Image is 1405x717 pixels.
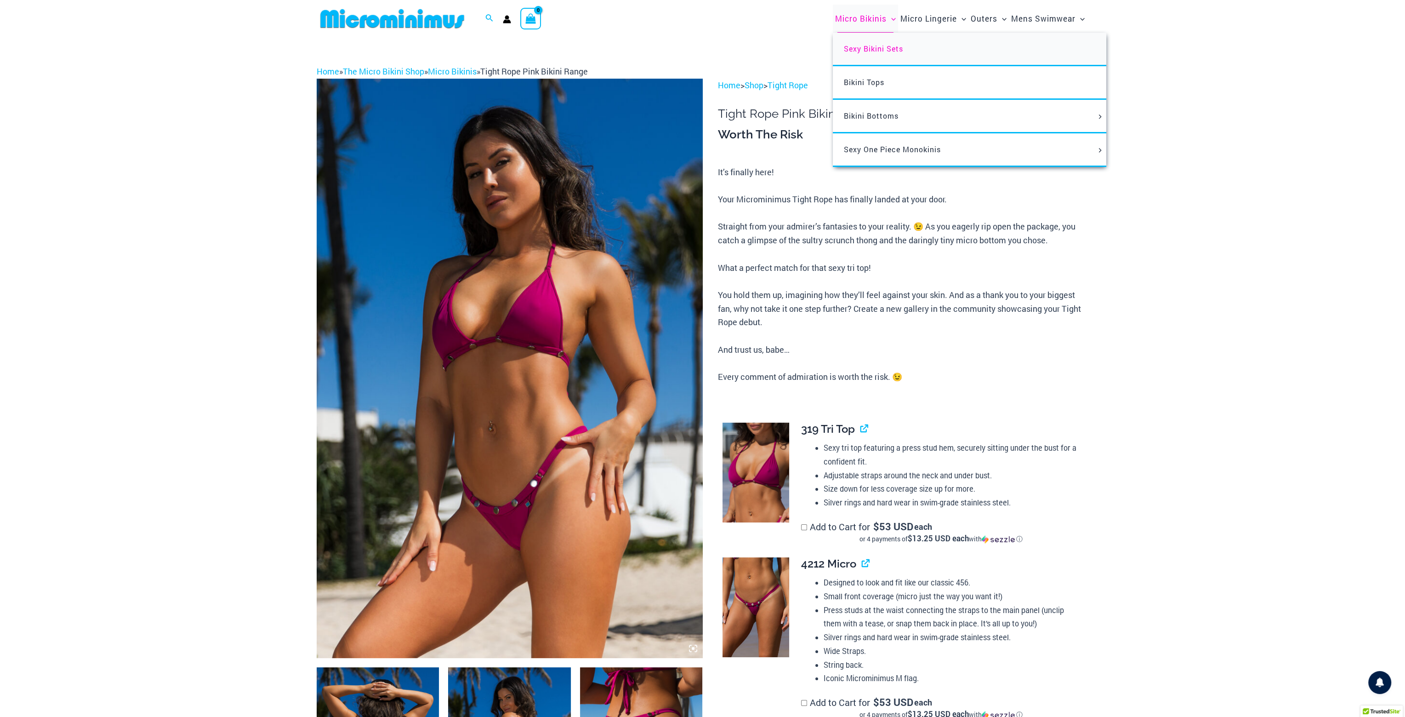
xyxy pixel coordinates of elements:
a: Micro BikinisMenu ToggleMenu Toggle [833,5,898,33]
span: each [914,522,932,531]
span: each [914,698,932,707]
span: Menu Toggle [1075,7,1085,30]
li: Wide Straps. [824,644,1081,658]
a: Account icon link [503,15,511,23]
a: View Shopping Cart, empty [520,8,541,29]
a: Home [718,80,740,91]
a: Micro Bikinis [428,66,477,77]
li: Iconic Microminimus M flag. [824,671,1081,685]
img: Tight Rope Pink 319 4212 Micro [722,557,789,658]
a: Search icon link [485,13,494,25]
h3: Worth The Risk [718,127,1088,143]
span: $13.25 USD each [908,533,969,544]
span: Menu Toggle [957,7,966,30]
span: Menu Toggle [1094,115,1104,119]
span: Outers [971,7,997,30]
li: Silver rings and hard wear in swim-grade stainless steel. [824,631,1081,644]
div: or 4 payments of with [801,534,1081,544]
span: Bikini Bottoms [844,111,899,120]
a: Sexy Bikini Sets [833,33,1106,66]
div: or 4 payments of$13.25 USD eachwithSezzle Click to learn more about Sezzle [801,534,1081,544]
span: Sexy Bikini Sets [844,44,903,53]
span: » » » [317,66,588,77]
label: Add to Cart for [801,521,1081,544]
span: 53 USD [873,698,913,707]
h1: Tight Rope Pink Bikini Range [718,107,1088,121]
span: Micro Lingerie [900,7,957,30]
span: Menu Toggle [997,7,1007,30]
span: 4212 Micro [801,557,856,570]
a: Mens SwimwearMenu ToggleMenu Toggle [1009,5,1087,33]
img: Tight Rope Pink 319 Top 4228 Thong [317,79,703,658]
a: Bikini BottomsMenu ToggleMenu Toggle [833,100,1106,133]
span: Menu Toggle [1094,148,1104,153]
a: OutersMenu ToggleMenu Toggle [968,5,1009,33]
a: Tight Rope [768,80,808,91]
span: $ [873,695,879,709]
li: Press studs at the waist connecting the straps to the main panel (unclip them with a tease, or sn... [824,603,1081,631]
a: Micro LingerieMenu ToggleMenu Toggle [898,5,968,33]
nav: Site Navigation [831,3,1089,34]
span: Sexy One Piece Monokinis [844,144,941,154]
input: Add to Cart for$53 USD eachor 4 payments of$13.25 USD eachwithSezzle Click to learn more about Se... [801,524,807,530]
img: Tight Rope Pink 319 Top [722,423,789,523]
span: 319 Tri Top [801,422,855,436]
li: Adjustable straps around the neck and under bust. [824,469,1081,482]
span: Bikini Tops [844,77,884,87]
li: String back. [824,658,1081,672]
span: Micro Bikinis [835,7,887,30]
a: Shop [745,80,763,91]
span: 53 USD [873,522,913,531]
span: Mens Swimwear [1011,7,1075,30]
li: Designed to look and fit like our classic 456. [824,576,1081,590]
span: Menu Toggle [887,7,896,30]
p: It’s finally here! Your Microminimus Tight Rope has finally landed at your door. Straight from yo... [718,166,1088,384]
a: Bikini Tops [833,66,1106,100]
li: Small front coverage (micro just the way you want it!) [824,590,1081,603]
span: Tight Rope Pink Bikini Range [480,66,588,77]
a: Home [317,66,339,77]
li: Size down for less coverage size up for more. [824,482,1081,496]
a: Sexy One Piece MonokinisMenu ToggleMenu Toggle [833,133,1106,167]
span: $ [873,520,879,533]
input: Add to Cart for$53 USD eachor 4 payments of$13.25 USD eachwithSezzle Click to learn more about Se... [801,700,807,706]
p: > > [718,79,1088,92]
li: Sexy tri top featuring a press stud hem, securely sitting under the bust for a confident fit. [824,441,1081,468]
img: MM SHOP LOGO FLAT [317,8,468,29]
li: Silver rings and hard wear in swim-grade stainless steel. [824,496,1081,510]
img: Sezzle [982,535,1015,544]
a: The Micro Bikini Shop [343,66,424,77]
